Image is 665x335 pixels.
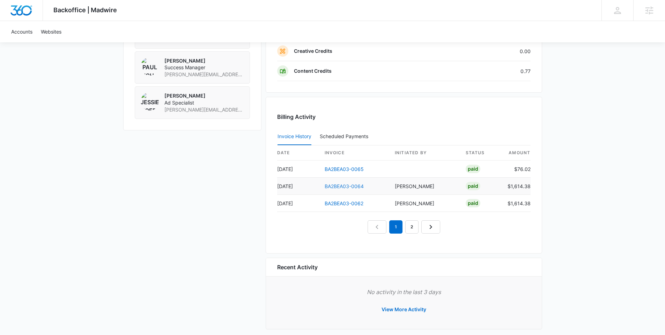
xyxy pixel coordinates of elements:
a: Next Page [421,220,440,234]
span: [PERSON_NAME][EMAIL_ADDRESS][PERSON_NAME][DOMAIN_NAME] [164,71,244,78]
div: Scheduled Payments [320,134,371,139]
a: Page 2 [405,220,419,234]
a: BA2BEA03-0062 [325,200,363,206]
td: [PERSON_NAME] [389,195,460,212]
h3: Billing Activity [277,113,531,121]
td: 0.00 [457,41,531,61]
span: Success Manager [164,64,244,71]
p: Content Credits [294,67,332,74]
div: Paid [466,199,480,207]
img: Jessie Hoerr [141,92,159,111]
th: Initiated By [389,145,460,161]
button: Invoice History [278,128,311,145]
p: [PERSON_NAME] [164,57,244,64]
a: BA2BEA03-0064 [325,183,364,189]
td: [PERSON_NAME] [389,178,460,195]
h6: Recent Activity [277,263,318,271]
th: date [277,145,319,161]
td: 0.77 [457,61,531,81]
a: Websites [37,21,66,42]
th: status [460,145,502,161]
span: [PERSON_NAME][EMAIL_ADDRESS][PERSON_NAME][DOMAIN_NAME] [164,106,244,113]
td: [DATE] [277,178,319,195]
td: [DATE] [277,195,319,212]
p: [PERSON_NAME] [164,92,244,99]
a: BA2BEA03-0065 [325,166,364,172]
th: invoice [319,145,389,161]
div: Paid [466,182,480,190]
em: 1 [389,220,402,234]
img: Paul Richardson [141,57,159,76]
td: $1,614.38 [502,195,531,212]
td: $1,614.38 [502,178,531,195]
td: $76.02 [502,161,531,178]
a: Accounts [7,21,37,42]
td: [DATE] [277,161,319,178]
nav: Pagination [368,220,440,234]
span: Backoffice | Madwire [53,6,117,14]
span: Ad Specialist [164,99,244,106]
p: Creative Credits [294,48,332,55]
div: Paid [466,165,480,173]
th: amount [502,145,531,161]
button: View More Activity [375,301,433,318]
p: No activity in the last 3 days [277,288,531,296]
